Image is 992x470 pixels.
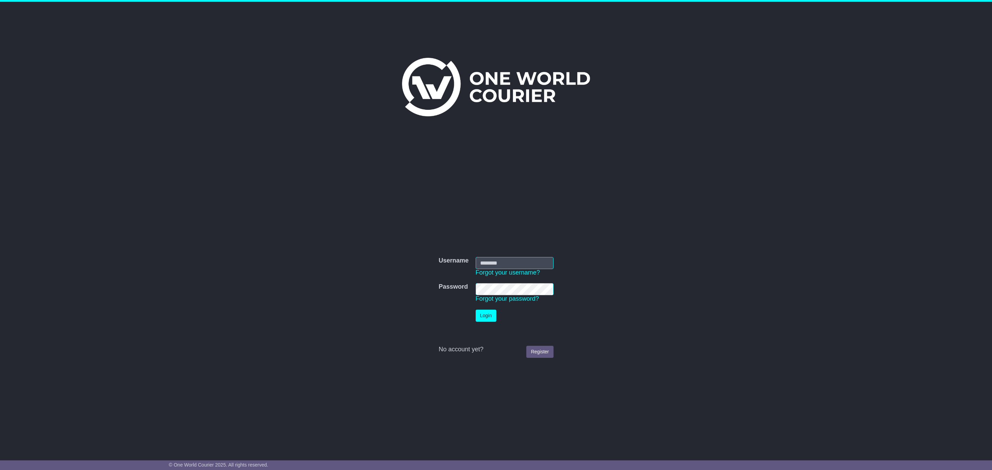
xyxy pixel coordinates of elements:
img: One World [402,58,590,116]
span: © One World Courier 2025. All rights reserved. [169,462,268,468]
a: Forgot your password? [476,295,539,302]
label: Username [438,257,468,265]
button: Login [476,310,496,322]
label: Password [438,283,468,291]
a: Forgot your username? [476,269,540,276]
a: Register [526,346,553,358]
div: No account yet? [438,346,553,353]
